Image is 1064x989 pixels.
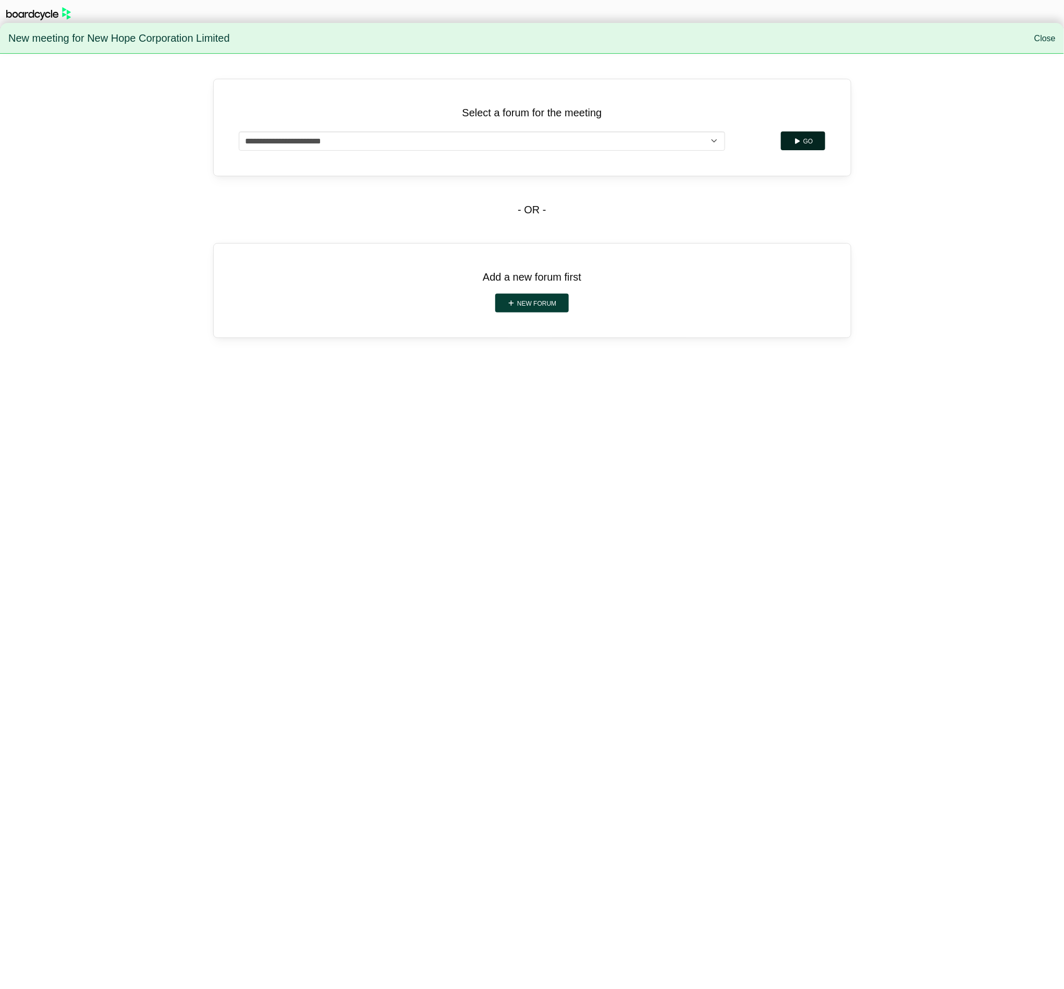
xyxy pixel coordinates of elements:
[213,176,851,243] div: - OR -
[1034,34,1056,43] a: Close
[6,7,71,20] img: BoardcycleBlackGreen-aaafeed430059cb809a45853b8cf6d952af9d84e6e89e1f1685b34bfd5cb7d64.svg
[8,28,230,50] span: New meeting for New Hope Corporation Limited
[495,294,569,312] a: New forum
[239,269,826,285] p: Add a new forum first
[239,104,826,121] p: Select a forum for the meeting
[781,131,825,150] button: Go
